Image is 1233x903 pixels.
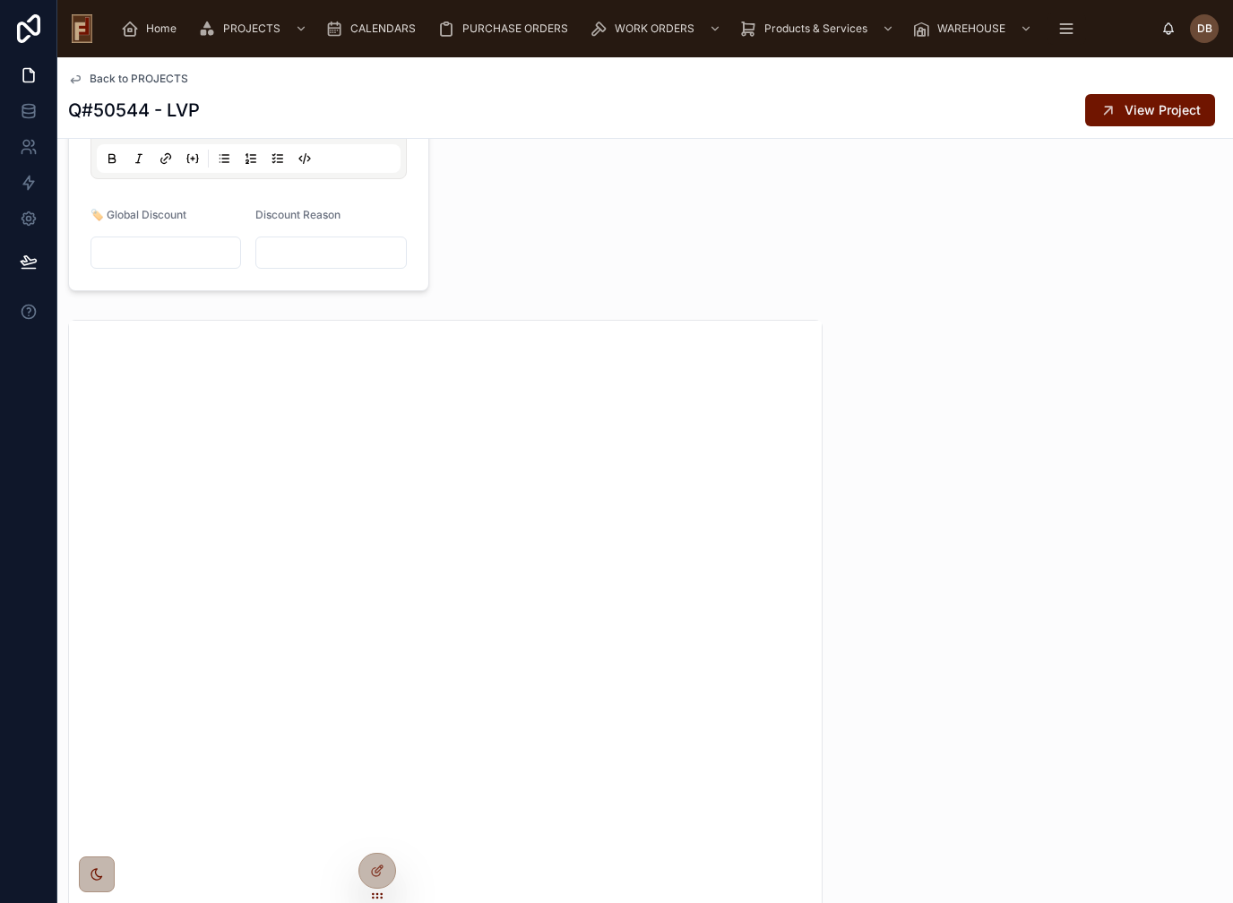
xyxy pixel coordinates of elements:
[432,13,581,45] a: PURCHASE ORDERS
[320,13,428,45] a: CALENDARS
[72,14,92,43] img: App logo
[68,72,188,86] a: Back to PROJECTS
[907,13,1041,45] a: WAREHOUSE
[193,13,316,45] a: PROJECTS
[462,21,568,36] span: PURCHASE ORDERS
[764,21,867,36] span: Products & Services
[1085,94,1215,126] button: View Project
[116,13,189,45] a: Home
[1125,101,1201,119] span: View Project
[91,208,186,221] span: 🏷️ Global Discount
[146,21,177,36] span: Home
[255,208,341,221] span: Discount Reason
[615,21,694,36] span: WORK ORDERS
[68,98,200,123] h1: Q#50544 - LVP
[734,13,903,45] a: Products & Services
[937,21,1005,36] span: WAREHOUSE
[1197,21,1212,36] span: DB
[107,9,1161,48] div: scrollable content
[350,21,416,36] span: CALENDARS
[584,13,730,45] a: WORK ORDERS
[90,72,188,86] span: Back to PROJECTS
[223,21,280,36] span: PROJECTS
